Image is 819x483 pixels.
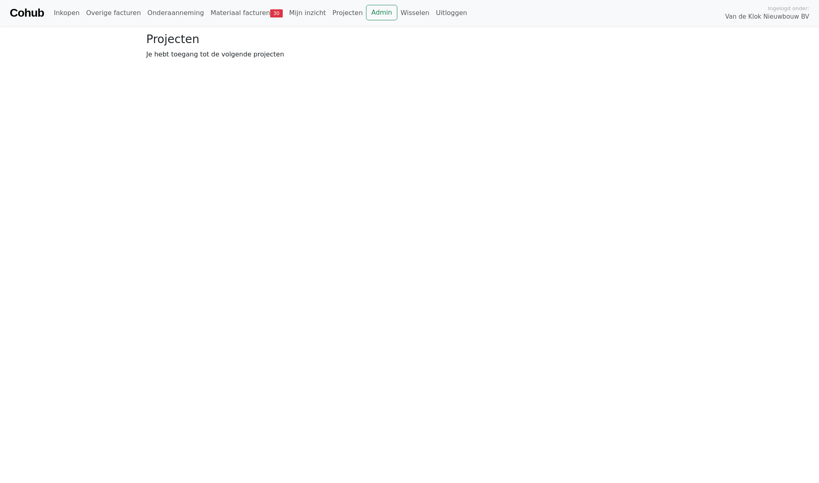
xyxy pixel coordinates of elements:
[329,5,366,21] a: Projecten
[146,32,673,46] h3: Projecten
[144,5,207,21] a: Onderaanneming
[207,5,286,21] a: Materiaal facturen30
[433,5,470,21] a: Uitloggen
[366,5,397,20] a: Admin
[286,5,329,21] a: Mijn inzicht
[768,4,809,12] span: Ingelogd onder:
[50,5,82,21] a: Inkopen
[10,3,44,23] a: Cohub
[270,9,283,17] span: 30
[83,5,144,21] a: Overige facturen
[397,5,433,21] a: Wisselen
[146,50,673,59] p: Je hebt toegang tot de volgende projecten
[725,12,809,22] span: Van de Klok Nieuwbouw BV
